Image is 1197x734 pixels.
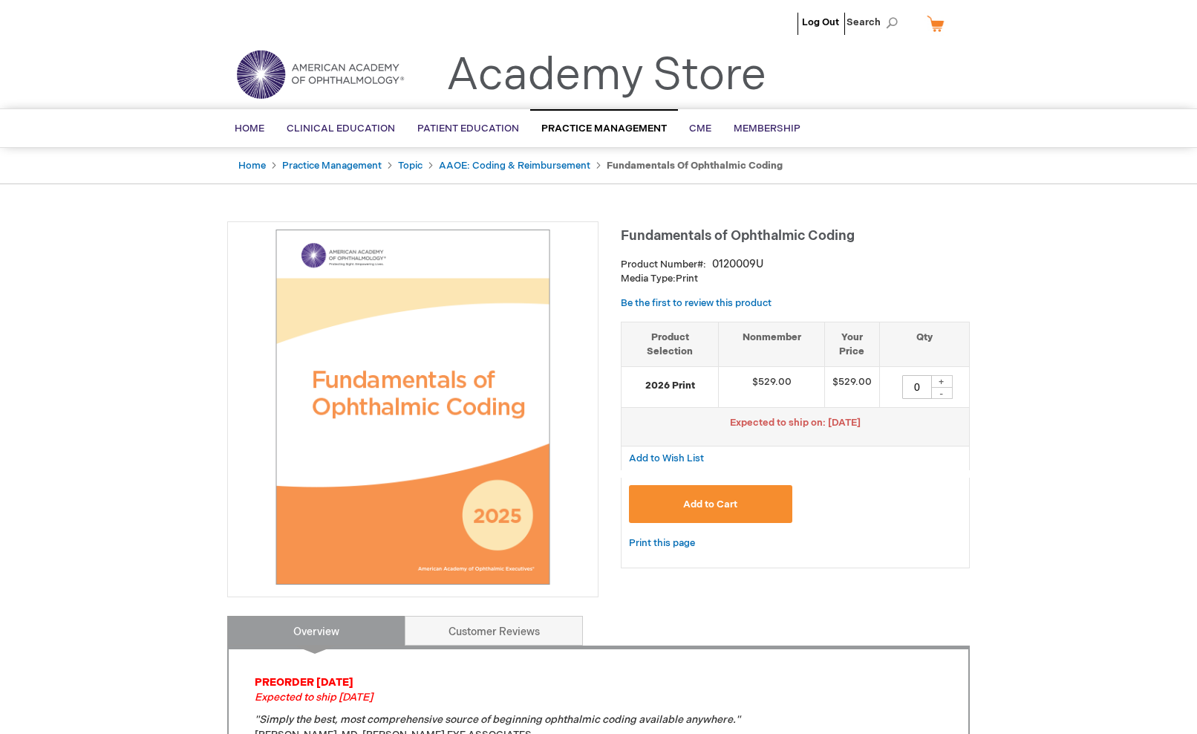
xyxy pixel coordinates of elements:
[621,228,855,244] span: Fundamentals of Ophthalmic Coding
[227,616,405,646] a: Overview
[235,123,264,134] span: Home
[629,379,711,393] strong: 2026 Print
[621,297,772,309] a: Be the first to review this product
[847,7,903,37] span: Search
[802,16,839,28] a: Log Out
[607,160,783,172] strong: Fundamentals of Ophthalmic Coding
[930,387,953,399] div: -
[621,273,676,285] strong: Media Type:
[719,322,825,366] th: Nonmember
[405,616,583,646] a: Customer Reviews
[417,123,519,134] span: Patient Education
[255,676,353,689] strong: PREORDER [DATE]
[439,160,590,172] a: AAOE: Coding & Reimbursement
[622,322,719,366] th: Product Selection
[930,375,953,388] div: +
[902,375,932,399] input: Qty
[282,160,382,172] a: Practice Management
[719,367,825,408] td: $529.00
[730,417,861,429] span: Expected to ship on: [DATE]
[824,322,879,366] th: Your Price
[683,498,737,510] span: Add to Cart
[446,49,766,103] a: Academy Store
[235,230,590,585] img: Fundamentals of Ophthalmic Coding
[621,259,706,270] strong: Product Number
[541,123,667,134] span: Practice Management
[879,322,969,366] th: Qty
[712,257,763,272] div: 0120009U
[621,272,970,286] p: Print
[238,160,266,172] a: Home
[734,123,800,134] span: Membership
[255,713,740,726] em: "Simply the best, most comprehensive source of beginning ophthalmic coding available anywhere."
[255,691,373,704] em: Expected to ship [DATE]
[629,534,695,553] a: Print this page
[689,123,711,134] span: CME
[398,160,423,172] a: Topic
[287,123,395,134] span: Clinical Education
[629,485,792,523] button: Add to Cart
[824,367,879,408] td: $529.00
[629,452,704,464] a: Add to Wish List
